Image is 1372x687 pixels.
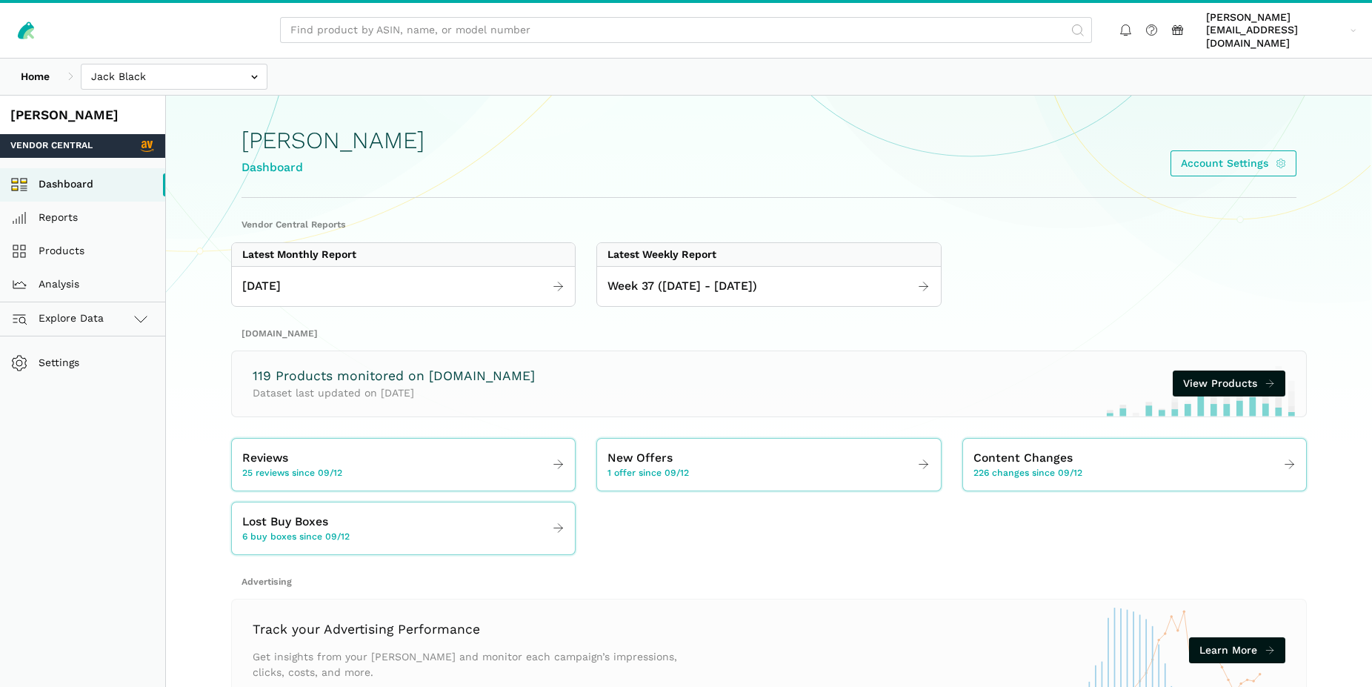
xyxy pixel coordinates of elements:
span: [DATE] [242,277,281,296]
span: Week 37 ([DATE] - [DATE]) [607,277,757,296]
a: Lost Buy Boxes 6 buy boxes since 09/12 [232,508,575,549]
h1: [PERSON_NAME] [242,127,424,153]
span: 25 reviews since 09/12 [242,467,342,480]
span: Content Changes [973,449,1073,468]
a: Week 37 ([DATE] - [DATE]) [597,272,940,301]
a: [DATE] [232,272,575,301]
a: Learn More [1189,637,1286,663]
h2: Advertising [242,576,1296,589]
h3: 119 Products monitored on [DOMAIN_NAME] [253,367,535,385]
div: Dashboard [242,159,424,177]
span: Reviews [242,449,288,468]
input: Jack Black [81,64,267,90]
a: Content Changes 226 changes since 09/12 [963,444,1306,485]
span: [PERSON_NAME][EMAIL_ADDRESS][DOMAIN_NAME] [1206,11,1345,50]
h2: [DOMAIN_NAME] [242,328,1296,341]
span: Explore Data [16,310,104,328]
a: New Offers 1 offer since 09/12 [597,444,940,485]
span: New Offers [607,449,673,468]
h3: Track your Advertising Performance [253,620,686,639]
div: Latest Monthly Report [242,248,356,262]
span: 6 buy boxes since 09/12 [242,531,350,544]
span: Vendor Central [10,139,93,153]
p: Dataset last updated on [DATE] [253,385,535,401]
span: Lost Buy Boxes [242,513,328,531]
a: Reviews 25 reviews since 09/12 [232,444,575,485]
span: 1 offer since 09/12 [607,467,689,480]
h2: Vendor Central Reports [242,219,1296,232]
input: Find product by ASIN, name, or model number [280,17,1092,43]
p: Get insights from your [PERSON_NAME] and monitor each campaign’s impressions, clicks, costs, and ... [253,649,686,680]
a: Account Settings [1170,150,1297,176]
a: View Products [1173,371,1286,396]
a: Home [10,64,60,90]
div: Latest Weekly Report [607,248,716,262]
a: [PERSON_NAME][EMAIL_ADDRESS][DOMAIN_NAME] [1201,8,1362,53]
span: Learn More [1199,643,1257,658]
span: 226 changes since 09/12 [973,467,1082,480]
span: View Products [1183,376,1257,391]
div: [PERSON_NAME] [10,106,155,125]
